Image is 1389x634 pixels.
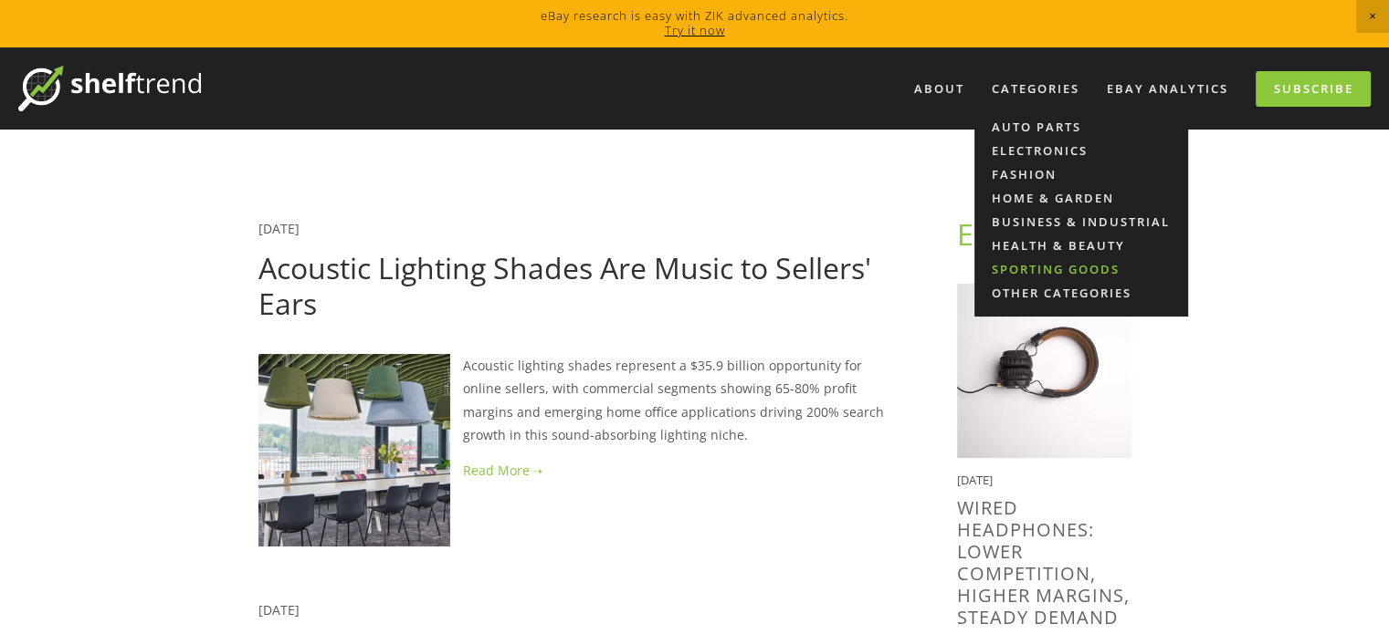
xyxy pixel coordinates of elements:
[957,495,1130,629] a: Wired Headphones: Lower Competition, Higher Margins, Steady Demand
[974,234,1188,257] a: Health & Beauty
[974,210,1188,234] a: Business & Industrial
[665,22,725,38] a: Try it now
[974,115,1188,139] a: Auto Parts
[957,472,993,488] time: [DATE]
[258,220,300,237] a: [DATE]
[258,248,871,322] a: Acoustic Lighting Shades Are Music to Sellers' Ears
[974,281,1188,305] a: Other Categories
[974,139,1188,162] a: Electronics
[980,74,1091,104] div: Categories
[974,162,1188,186] a: Fashion
[1256,71,1371,107] a: Subscribe
[18,66,201,111] img: ShelfTrend
[957,214,1103,254] a: Electronics
[974,257,1188,281] a: Sporting Goods
[258,601,300,618] a: [DATE]
[957,284,1131,458] img: Wired Headphones: Lower Competition, Higher Margins, Steady Demand
[974,186,1188,210] a: Home & Garden
[258,354,899,446] p: Acoustic lighting shades represent a $35.9 billion opportunity for online sellers, with commercia...
[902,74,976,104] a: About
[258,354,450,546] img: Acoustic Lighting Shades Are Music to Sellers' Ears
[1095,74,1240,104] a: eBay Analytics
